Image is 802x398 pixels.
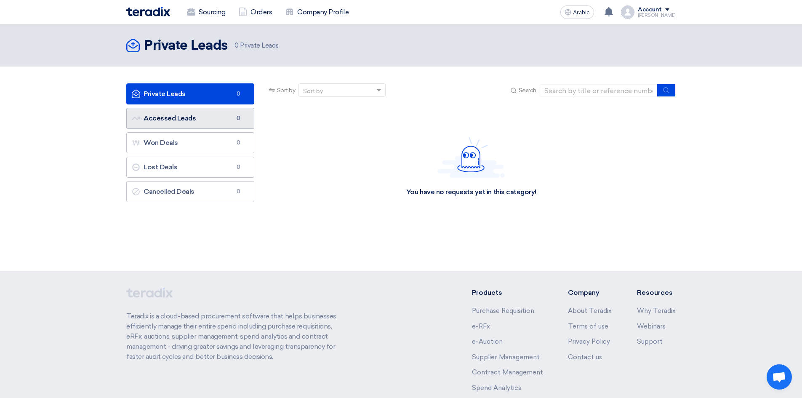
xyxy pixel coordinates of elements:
[472,288,502,296] font: Products
[568,353,602,361] a: Contact us
[568,338,610,345] a: Privacy Policy
[568,307,612,315] a: About Teradix
[437,137,505,178] img: Hello
[472,353,540,361] a: Supplier Management
[144,90,186,98] font: Private Leads
[519,87,536,94] font: Search
[621,5,634,19] img: profile_test.png
[126,312,336,361] font: Teradix is ​​a cloud-based procurement software that helps businesses efficiently manage their en...
[637,307,676,315] a: Why Teradix
[144,187,195,195] font: Cancelled Deals
[638,13,676,18] font: [PERSON_NAME]
[472,369,543,376] a: Contract Management
[637,338,663,345] a: Support
[144,114,196,122] font: Accessed Leads
[237,188,240,195] font: 0
[126,7,170,16] img: Teradix logo
[237,164,240,170] font: 0
[472,307,534,315] a: Purchase Requisition
[472,323,490,330] a: e-RFx
[126,83,254,104] a: Private Leads0
[637,288,673,296] font: Resources
[638,6,662,13] font: Account
[472,338,503,345] a: e-Auction
[126,132,254,153] a: Won Deals0
[180,3,232,21] a: Sourcing
[568,323,608,330] a: Terms of use
[144,39,228,53] font: Private Leads
[237,139,240,146] font: 0
[237,115,240,121] font: 0
[560,5,594,19] button: Arabic
[637,323,666,330] a: Webinars
[472,384,521,392] a: Spend Analytics
[126,181,254,202] a: Cancelled Deals0
[767,364,792,390] a: Open chat
[232,3,279,21] a: Orders
[406,188,536,196] font: You have no requests yet in this category!
[303,88,323,95] font: Sort by
[144,139,178,147] font: Won Deals
[240,42,278,49] font: Private Leads
[144,163,177,171] font: Lost Deals
[237,91,240,97] font: 0
[250,8,272,16] font: Orders
[568,288,600,296] font: Company
[199,8,225,16] font: Sourcing
[234,42,239,49] font: 0
[126,157,254,178] a: Lost Deals0
[540,84,658,97] input: Search by title or reference number
[277,87,296,94] font: Sort by
[573,9,590,16] font: Arabic
[297,8,349,16] font: Company Profile
[126,108,254,129] a: Accessed Leads0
